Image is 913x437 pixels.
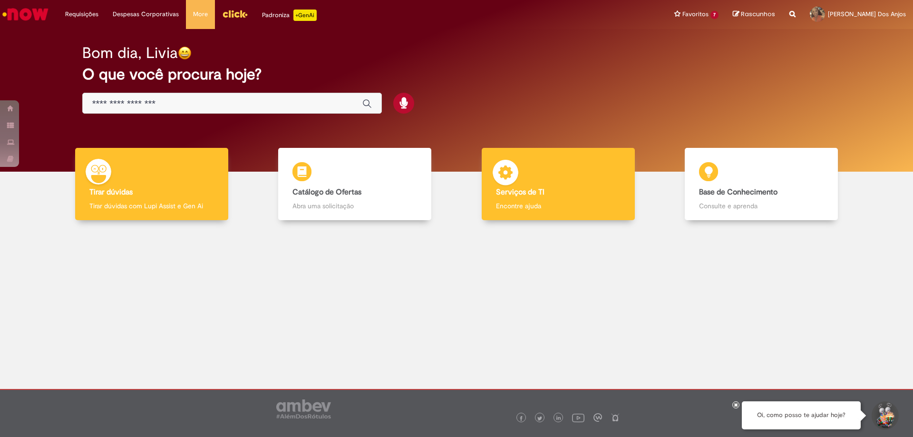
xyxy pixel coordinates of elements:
img: ServiceNow [1,5,50,24]
img: logo_footer_facebook.png [519,416,524,421]
a: Rascunhos [733,10,775,19]
p: Tirar dúvidas com Lupi Assist e Gen Ai [89,201,214,211]
img: click_logo_yellow_360x200.png [222,7,248,21]
h2: Bom dia, Livia [82,45,178,61]
span: Favoritos [682,10,709,19]
img: logo_footer_workplace.png [593,413,602,422]
span: 7 [710,11,719,19]
span: Rascunhos [741,10,775,19]
img: logo_footer_ambev_rotulo_gray.png [276,399,331,418]
span: Requisições [65,10,98,19]
button: Iniciar Conversa de Suporte [870,401,899,430]
b: Tirar dúvidas [89,187,133,197]
span: [PERSON_NAME] Dos Anjos [828,10,906,18]
b: Base de Conhecimento [699,187,777,197]
p: Abra uma solicitação [292,201,417,211]
a: Base de Conhecimento Consulte e aprenda [660,148,864,221]
div: Padroniza [262,10,317,21]
h2: O que você procura hoje? [82,66,831,83]
span: Despesas Corporativas [113,10,179,19]
p: +GenAi [293,10,317,21]
img: logo_footer_linkedin.png [556,416,561,421]
img: logo_footer_naosei.png [611,413,620,422]
a: Serviços de TI Encontre ajuda [456,148,660,221]
img: logo_footer_twitter.png [537,416,542,421]
img: logo_footer_youtube.png [572,411,584,424]
b: Serviços de TI [496,187,544,197]
p: Consulte e aprenda [699,201,824,211]
p: Encontre ajuda [496,201,621,211]
a: Catálogo de Ofertas Abra uma solicitação [253,148,457,221]
img: happy-face.png [178,46,192,60]
a: Tirar dúvidas Tirar dúvidas com Lupi Assist e Gen Ai [50,148,253,221]
span: More [193,10,208,19]
b: Catálogo de Ofertas [292,187,361,197]
div: Oi, como posso te ajudar hoje? [742,401,861,429]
